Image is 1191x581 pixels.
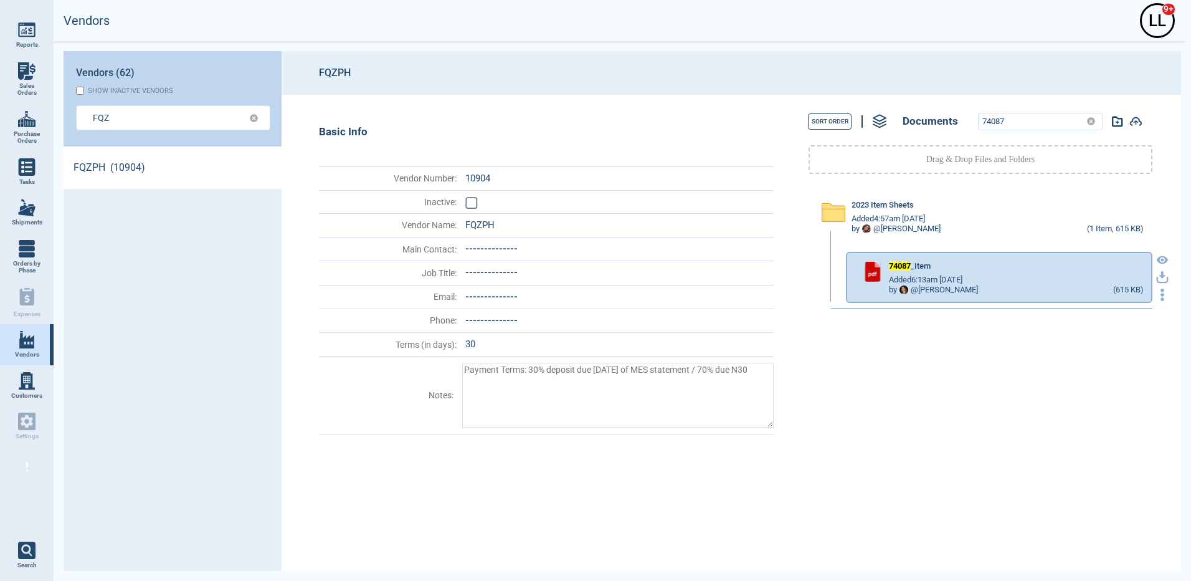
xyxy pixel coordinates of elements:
span: 9+ [1162,3,1175,16]
span: Sales Orders [10,82,44,97]
span: Tasks [19,178,35,186]
img: add-document [1129,117,1142,127]
span: Search [17,562,37,569]
img: menu_icon [18,199,36,216]
img: add-document [1112,116,1123,127]
input: Search [93,108,234,127]
div: (1 Item, 615 KB) [1087,224,1144,234]
span: -------------- [465,315,518,326]
span: Job Title : [320,268,457,278]
header: FQZPH [282,51,1181,95]
div: L L [1142,5,1173,36]
div: (615 KB) [1113,286,1144,295]
span: Notes : [320,390,453,400]
img: menu_icon [18,372,36,390]
mark: 74087 [889,261,911,271]
span: Phone : [320,315,457,325]
div: by @ [PERSON_NAME] [852,224,941,234]
span: FQZPH [465,219,495,231]
img: Avatar [862,224,871,233]
span: -------------- [465,291,518,302]
img: menu_icon [18,110,36,128]
span: Vendor Name : [320,220,457,230]
span: Main Contact : [320,244,457,254]
span: Shipments [12,219,42,226]
span: Added 4:57am [DATE] [852,214,925,224]
img: menu_icon [18,62,36,80]
img: menu_icon [18,331,36,348]
div: Basic Info [319,126,774,138]
span: -------------- [465,267,518,278]
p: Drag & Drop Files and Folders [926,153,1035,166]
img: menu_icon [18,21,36,39]
span: Vendors [15,351,39,358]
span: Documents [903,115,958,128]
span: Reports [16,41,38,49]
span: 2023 Item Sheets [852,201,914,210]
img: Avatar [899,286,908,294]
div: by @ [PERSON_NAME] [889,286,978,295]
span: Inactive : [320,197,457,207]
span: Vendor Number : [320,173,457,183]
span: 10904 [465,173,490,184]
span: Purchase Orders [10,130,44,145]
button: Sort Order [808,113,852,130]
span: Orders by Phase [10,260,44,274]
img: menu_icon [18,240,36,257]
input: Search for document name [979,113,1081,130]
span: Terms (in days) : [320,340,457,350]
a: FQZPH (10904) [64,146,282,189]
img: pdf [863,262,883,282]
span: Customers [11,392,42,400]
textarea: Payment Terms: 30% deposit due [DATE] of MES statement / 70% due N30 [462,363,774,428]
div: grid [64,146,282,571]
span: Added 6:13am [DATE] [889,276,962,285]
h2: Vendors [64,14,110,28]
span: -------------- [465,243,518,254]
span: _Item [889,262,931,271]
span: Email : [320,292,457,302]
span: Vendors (62) [76,67,135,79]
span: 30 [465,339,475,350]
img: menu_icon [18,158,36,176]
div: Show inactive vendors [88,87,173,95]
